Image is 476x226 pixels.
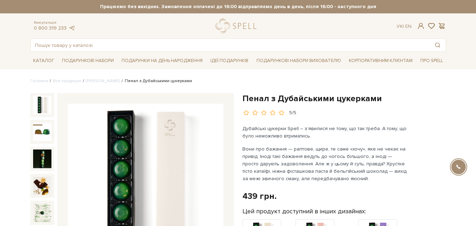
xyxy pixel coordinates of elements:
[30,4,446,10] strong: Працюємо без вихідних. Замовлення оплачені до 16:00 відправляємо день в день, після 16:00 - насту...
[59,55,117,66] a: Подарункові набори
[30,55,57,66] a: Каталог
[33,123,51,141] img: Пенал з Дубайськими цукерками
[34,20,75,25] span: Консультація:
[397,23,412,30] div: Ук
[346,55,415,67] a: Корпоративним клієнтам
[403,23,404,29] span: |
[31,39,429,51] input: Пошук товару у каталозі
[242,145,408,182] p: Вони про бажання — раптове, щире, те саме «хочу», яке не чекає на привід. Іноді такі бажання веду...
[120,78,192,84] li: Пенал з Дубайськими цукерками
[33,203,51,222] img: Пенал з Дубайськими цукерками
[53,78,81,84] a: Вся продукція
[405,23,412,29] a: En
[208,55,251,66] a: Ідеї подарунків
[34,25,67,31] a: 0 800 319 233
[254,55,344,67] a: Подарункові набори вихователю
[33,177,51,195] img: Пенал з Дубайськими цукерками
[68,25,75,31] a: telegram
[33,96,51,114] img: Пенал з Дубайськими цукерками
[429,39,446,51] button: Пошук товару у каталозі
[242,207,366,215] label: Цей продукт доступний в інших дизайнах:
[33,149,51,168] img: Пенал з Дубайськими цукерками
[30,78,48,84] a: Головна
[242,125,408,140] p: Дубайські цукерки Spell – з’явилися не тому, що так треба. А тому, що було неможливо втриматись.
[289,110,296,116] div: 5/5
[119,55,205,66] a: Подарунки на День народження
[86,78,120,84] a: [PERSON_NAME]
[216,19,260,33] a: logo
[242,93,446,104] h1: Пенал з Дубайськими цукерками
[418,55,446,66] a: Про Spell
[242,191,277,202] div: 439 грн.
